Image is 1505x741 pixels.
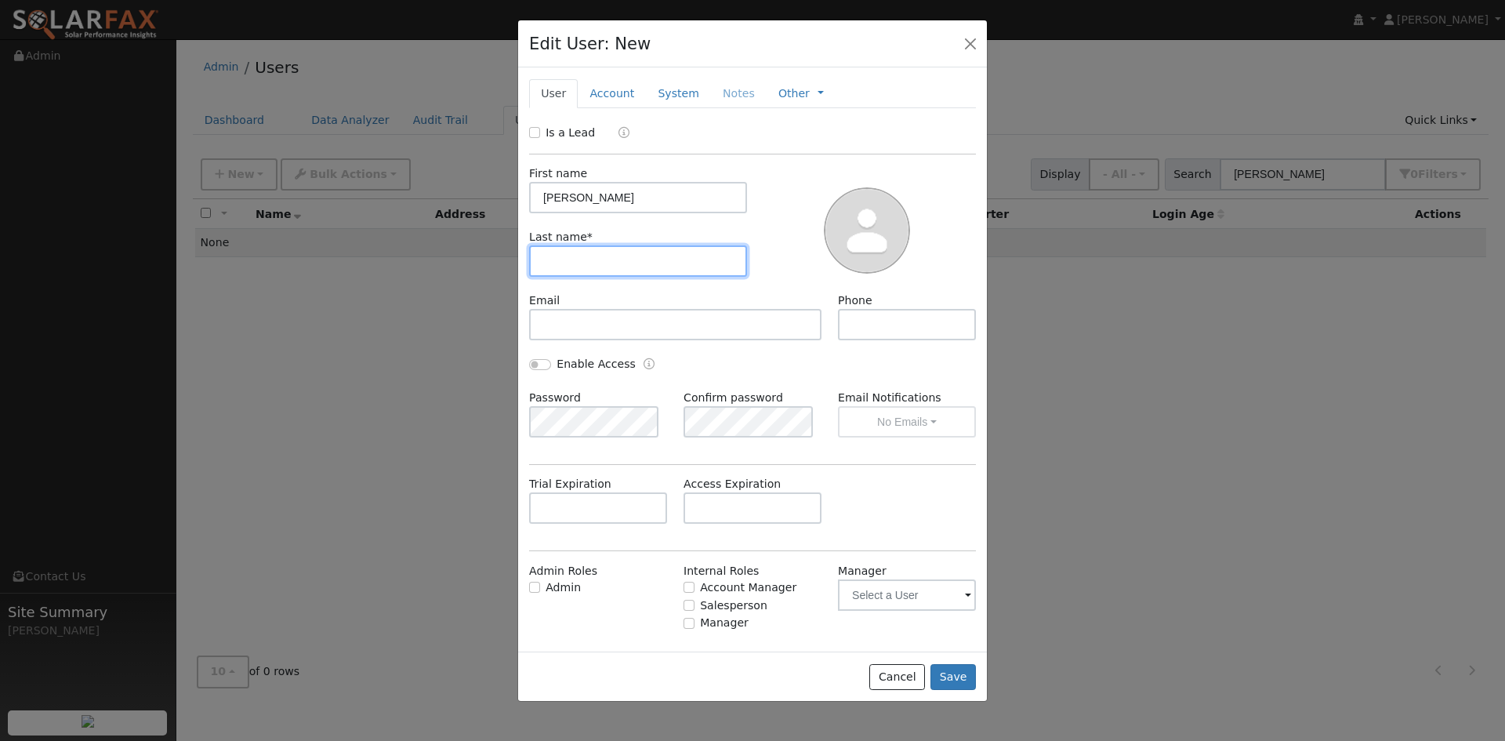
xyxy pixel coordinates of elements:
[838,579,976,611] input: Select a User
[838,292,872,309] label: Phone
[869,664,925,691] button: Cancel
[941,648,976,665] div: Stats
[529,563,597,579] label: Admin Roles
[587,231,593,243] span: Required
[529,582,540,593] input: Admin
[529,292,560,309] label: Email
[529,31,651,56] h4: Edit User: New
[529,229,593,245] label: Last name
[684,563,759,579] label: Internal Roles
[578,79,646,108] a: Account
[684,582,694,593] input: Account Manager
[684,390,783,406] label: Confirm password
[684,618,694,629] input: Manager
[607,125,629,143] a: Lead
[529,476,611,492] label: Trial Expiration
[684,600,694,611] input: Salesperson
[700,579,796,596] label: Account Manager
[644,356,655,374] a: Enable Access
[838,390,976,406] label: Email Notifications
[684,476,781,492] label: Access Expiration
[529,165,587,182] label: First name
[700,615,749,631] label: Manager
[529,127,540,138] input: Is a Lead
[646,79,711,108] a: System
[529,79,578,108] a: User
[778,85,810,102] a: Other
[838,563,887,579] label: Manager
[930,664,976,691] button: Save
[700,598,767,614] label: Salesperson
[546,579,581,596] label: Admin
[557,356,636,372] label: Enable Access
[546,125,595,141] label: Is a Lead
[529,390,581,406] label: Password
